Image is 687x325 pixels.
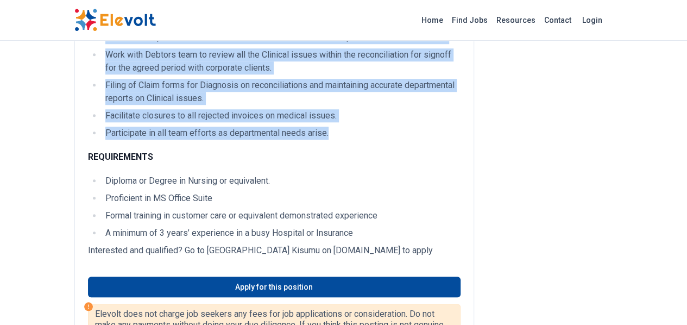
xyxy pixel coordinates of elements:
[102,79,461,105] li: Filing of Claim forms for Diagnosis on reconciliations and maintaining accurate departmental repo...
[88,277,461,297] a: Apply for this position
[102,48,461,74] li: Work with Debtors team to review all the Clinical issues within the reconciliation for signoff fo...
[74,9,156,32] img: Elevolt
[540,11,576,29] a: Contact
[102,109,461,122] li: Facilitate closures to all rejected invoices on medical issues.
[102,127,461,140] li: Participate in all team efforts as departmental needs arise.
[448,11,492,29] a: Find Jobs
[88,244,461,257] p: Interested and qualified? Go to [GEOGRAPHIC_DATA] Kisumu on [DOMAIN_NAME] to apply
[576,9,609,31] a: Login
[102,174,461,187] li: Diploma or Degree in Nursing or equivalent.
[633,273,687,325] iframe: Chat Widget
[492,11,540,29] a: Resources
[102,227,461,240] li: A minimum of 3 years’ experience in a busy Hospital or Insurance
[88,152,153,162] strong: REQUIREMENTS
[417,11,448,29] a: Home
[102,209,461,222] li: Formal training in customer care or equivalent demonstrated experience
[102,192,461,205] li: Proficient in MS Office Suite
